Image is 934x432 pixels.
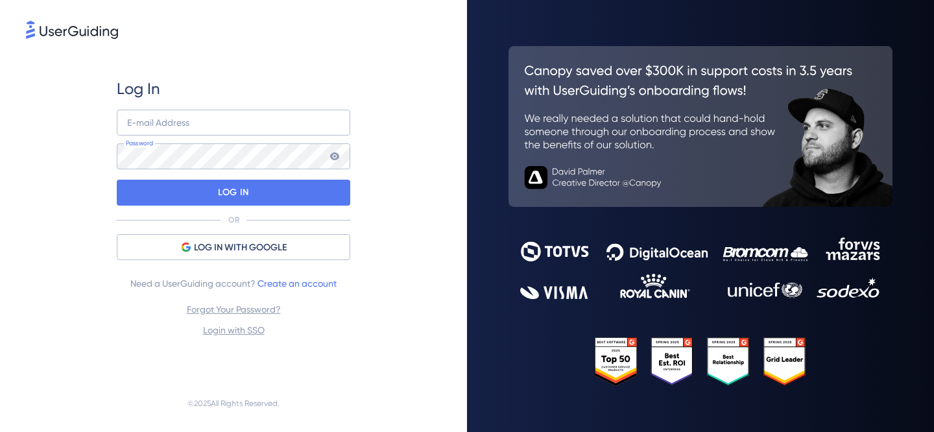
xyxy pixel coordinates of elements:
[257,278,337,289] a: Create an account
[203,325,265,335] a: Login with SSO
[520,237,881,299] img: 9302ce2ac39453076f5bc0f2f2ca889b.svg
[187,396,280,411] span: © 2025 All Rights Reserved.
[130,276,337,291] span: Need a UserGuiding account?
[26,21,118,39] img: 8faab4ba6bc7696a72372aa768b0286c.svg
[595,337,806,385] img: 25303e33045975176eb484905ab012ff.svg
[228,215,239,225] p: OR
[117,110,350,136] input: example@company.com
[509,46,892,207] img: 26c0aa7c25a843aed4baddd2b5e0fa68.svg
[187,304,281,315] a: Forgot Your Password?
[194,240,287,256] span: LOG IN WITH GOOGLE
[218,182,248,203] p: LOG IN
[117,78,160,99] span: Log In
